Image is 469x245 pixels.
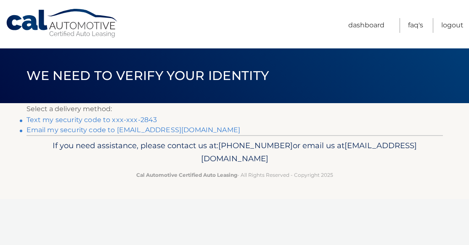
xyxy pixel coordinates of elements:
[32,170,437,179] p: - All Rights Reserved - Copyright 2025
[5,8,119,38] a: Cal Automotive
[218,141,293,150] span: [PHONE_NUMBER]
[408,18,423,33] a: FAQ's
[32,139,437,166] p: If you need assistance, please contact us at: or email us at
[26,103,443,115] p: Select a delivery method:
[348,18,384,33] a: Dashboard
[136,172,237,178] strong: Cal Automotive Certified Auto Leasing
[26,126,241,134] a: Email my security code to [EMAIL_ADDRESS][DOMAIN_NAME]
[26,68,269,83] span: We need to verify your identity
[26,116,157,124] a: Text my security code to xxx-xxx-2843
[441,18,464,33] a: Logout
